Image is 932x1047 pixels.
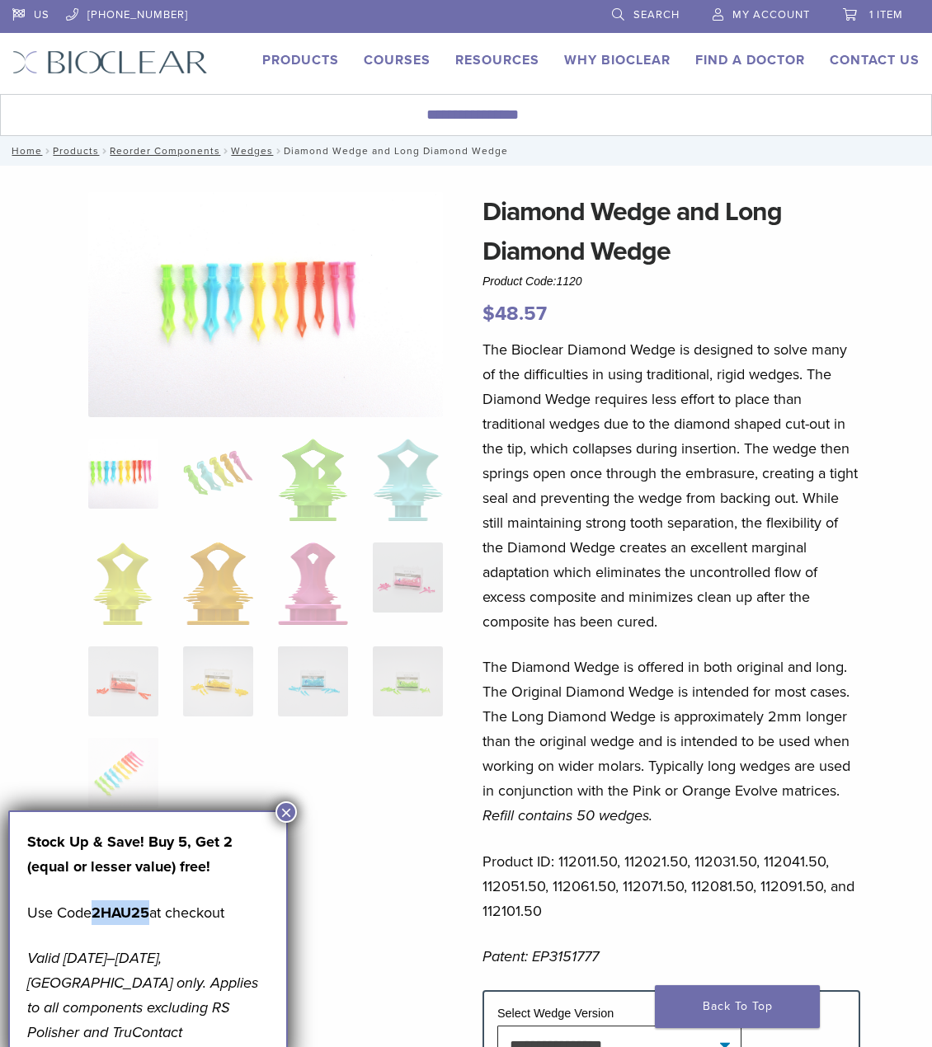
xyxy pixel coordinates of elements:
img: DSC_0187_v3-1920x1218-1-324x324.png [88,439,158,509]
label: Select Wedge Version [497,1007,614,1020]
p: Product ID: 112011.50, 112021.50, 112031.50, 112041.50, 112051.50, 112061.50, 112071.50, 112081.5... [482,849,860,923]
span: 1 item [869,8,903,21]
img: Diamond Wedge and Long Diamond Wedge - Image 4 [373,439,443,521]
button: Close [275,801,297,823]
a: Why Bioclear [564,52,671,68]
span: / [273,147,284,155]
span: Search [633,8,680,21]
span: Product Code: [482,275,582,288]
a: Courses [364,52,431,68]
img: DSC_0187_v3-1920x1218-1.png [88,192,443,417]
img: Diamond Wedge and Long Diamond Wedge - Image 8 [373,542,443,613]
strong: 2HAU25 [92,904,149,922]
em: Refill contains 50 wedges. [482,806,652,824]
img: Diamond Wedge and Long Diamond Wedge - Image 12 [373,646,443,716]
strong: Stock Up & Save! Buy 5, Get 2 (equal or lesser value) free! [27,833,233,876]
img: Diamond Wedge and Long Diamond Wedge - Image 11 [278,646,348,716]
img: Diamond Wedge and Long Diamond Wedge - Image 5 [93,542,153,625]
img: Diamond Wedge and Long Diamond Wedge - Image 2 [183,439,253,509]
a: Home [7,145,42,157]
span: / [220,147,231,155]
a: Resources [455,52,539,68]
bdi: 48.57 [482,302,547,326]
a: Find A Doctor [695,52,805,68]
img: Diamond Wedge and Long Diamond Wedge - Image 9 [88,646,158,716]
span: 1120 [556,275,581,288]
img: Bioclear [12,50,208,74]
p: The Diamond Wedge is offered in both original and long. The Original Diamond Wedge is intended fo... [482,655,860,828]
img: Diamond Wedge and Long Diamond Wedge - Image 13 [88,738,158,808]
p: The Bioclear Diamond Wedge is designed to solve many of the difficulties in using traditional, ri... [482,337,860,634]
a: Contact Us [830,52,920,68]
img: Diamond Wedge and Long Diamond Wedge - Image 6 [183,542,253,625]
img: Diamond Wedge and Long Diamond Wedge - Image 7 [278,542,348,625]
a: Reorder Components [110,145,220,157]
em: Valid [DATE]–[DATE], [GEOGRAPHIC_DATA] only. Applies to all components excluding RS Polisher and ... [27,949,258,1041]
img: Diamond Wedge and Long Diamond Wedge - Image 3 [278,439,348,521]
a: Back To Top [655,985,820,1028]
em: Patent: EP3151777 [482,947,599,965]
p: Use Code at checkout [27,900,269,925]
span: My Account [732,8,810,21]
img: Diamond Wedge and Long Diamond Wedge - Image 10 [183,646,253,716]
h1: Diamond Wedge and Long Diamond Wedge [482,192,860,271]
span: $ [482,302,495,326]
a: Products [53,145,99,157]
a: Wedges [231,145,273,157]
span: / [42,147,53,155]
span: / [99,147,110,155]
a: Products [262,52,339,68]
